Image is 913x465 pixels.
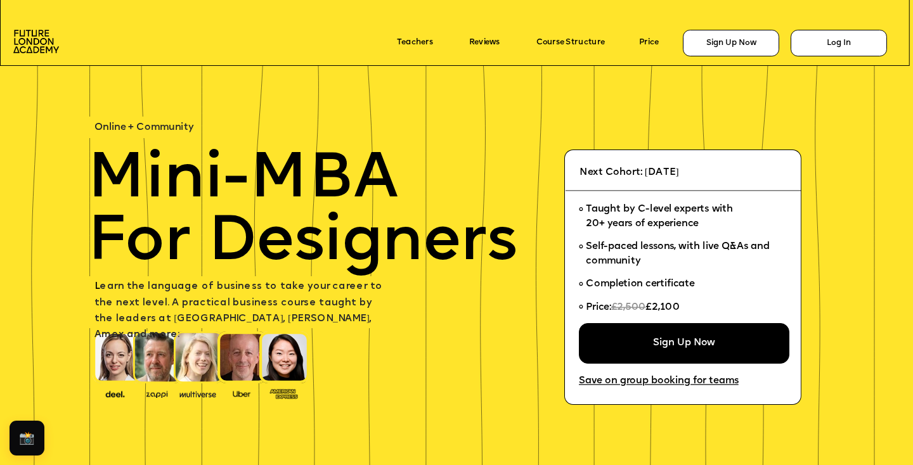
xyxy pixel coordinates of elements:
[224,388,259,398] img: image-99cff0b2-a396-4aab-8550-cf4071da2cb9.png
[469,39,500,48] a: Reviews
[94,283,385,340] span: earn the language of business to take your career to the next level. A practical business course ...
[645,302,679,312] span: £2,100
[10,421,44,455] button: 📸
[639,39,659,48] a: Price
[139,388,174,398] img: image-b2f1584c-cbf7-4a77-bbe0-f56ae6ee31f2.png
[586,241,772,265] span: Self-paced lessons, with live Q&As and community
[176,388,219,399] img: image-b7d05013-d886-4065-8d38-3eca2af40620.png
[586,279,695,288] span: Completion certificate
[397,39,432,48] a: Teachers
[97,388,133,399] img: image-388f4489-9820-4c53-9b08-f7df0b8d4ae2.png
[94,123,193,132] span: Online + Community
[580,168,679,177] span: Next Cohort: [DATE]
[266,386,301,400] img: image-93eab660-639c-4de6-957c-4ae039a0235a.png
[13,30,59,53] img: image-aac980e9-41de-4c2d-a048-f29dd30a0068.png
[536,39,605,48] a: Course Structure
[94,283,100,292] span: L
[611,302,645,312] span: £2,500
[87,212,517,275] span: For Designers
[586,302,611,312] span: Price:
[586,204,733,228] span: Taught by C-level experts with 20+ years of experience
[579,376,739,386] a: Save on group booking for teams
[87,149,399,212] span: Mini-MBA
